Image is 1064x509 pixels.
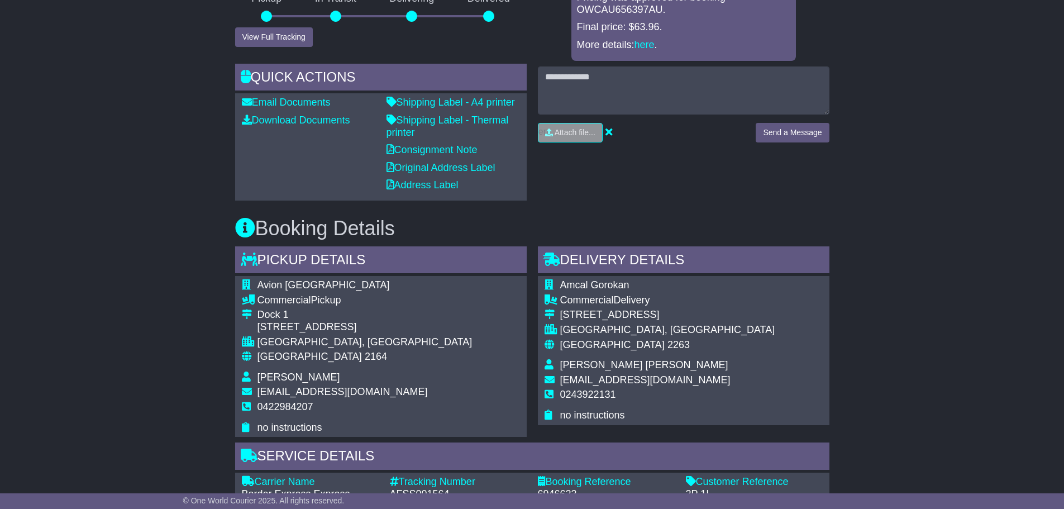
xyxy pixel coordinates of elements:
[242,115,350,126] a: Download Documents
[387,144,478,155] a: Consignment Note
[387,162,495,173] a: Original Address Label
[257,279,390,291] span: Avion [GEOGRAPHIC_DATA]
[756,123,829,142] button: Send a Message
[560,339,665,350] span: [GEOGRAPHIC_DATA]
[387,179,459,191] a: Address Label
[560,279,629,291] span: Amcal Gorokan
[577,21,790,34] p: Final price: $63.96.
[235,64,527,94] div: Quick Actions
[257,309,473,321] div: Dock 1
[686,476,823,488] div: Customer Reference
[560,389,616,400] span: 0243922131
[560,374,731,386] span: [EMAIL_ADDRESS][DOMAIN_NAME]
[634,39,655,50] a: here
[390,488,527,501] div: AFSS001564
[257,294,311,306] span: Commercial
[387,97,515,108] a: Shipping Label - A4 printer
[390,476,527,488] div: Tracking Number
[686,488,823,501] div: 2P 1I
[667,339,690,350] span: 2263
[257,386,428,397] span: [EMAIL_ADDRESS][DOMAIN_NAME]
[538,476,675,488] div: Booking Reference
[577,39,790,51] p: More details: .
[560,359,728,370] span: [PERSON_NAME] [PERSON_NAME]
[235,443,829,473] div: Service Details
[257,372,340,383] span: [PERSON_NAME]
[257,401,313,412] span: 0422984207
[257,336,473,349] div: [GEOGRAPHIC_DATA], [GEOGRAPHIC_DATA]
[560,309,775,321] div: [STREET_ADDRESS]
[560,410,625,421] span: no instructions
[538,488,675,501] div: 6946623
[257,351,362,362] span: [GEOGRAPHIC_DATA]
[257,294,473,307] div: Pickup
[560,294,614,306] span: Commercial
[242,476,379,488] div: Carrier Name
[560,324,775,336] div: [GEOGRAPHIC_DATA], [GEOGRAPHIC_DATA]
[387,115,509,138] a: Shipping Label - Thermal printer
[235,217,829,240] h3: Booking Details
[183,496,345,505] span: © One World Courier 2025. All rights reserved.
[538,246,829,277] div: Delivery Details
[365,351,387,362] span: 2164
[242,97,331,108] a: Email Documents
[257,422,322,433] span: no instructions
[235,246,527,277] div: Pickup Details
[560,294,775,307] div: Delivery
[235,27,313,47] button: View Full Tracking
[257,321,473,334] div: [STREET_ADDRESS]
